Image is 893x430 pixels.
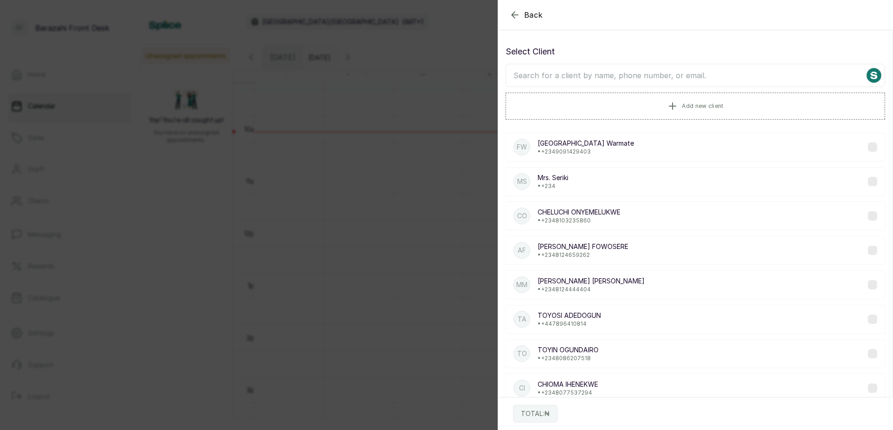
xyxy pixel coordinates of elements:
[538,242,628,251] p: [PERSON_NAME] FOWOSERE
[538,286,645,293] p: • +234 8124444404
[538,173,568,182] p: Mrs. Seriki
[538,320,601,328] p: • +44 7896410814
[518,246,526,255] p: AF
[538,148,634,155] p: • +234 9091429403
[517,142,527,152] p: fW
[517,177,527,186] p: MS
[538,276,645,286] p: [PERSON_NAME] [PERSON_NAME]
[517,211,527,221] p: CO
[538,380,598,389] p: CHIOMA IHENEKWE
[506,64,885,87] input: Search for a client by name, phone number, or email.
[538,345,599,355] p: TOYIN OGUNDAIRO
[538,217,620,224] p: • +234 8103235860
[538,311,601,320] p: TOYOSI ADEDOGUN
[521,409,550,418] p: TOTAL: ₦
[538,182,568,190] p: • +234
[516,280,527,289] p: MM
[538,389,598,396] p: • +234 8077537294
[682,102,723,110] span: Add new client
[538,355,599,362] p: • +234 8086207518
[517,349,527,358] p: TO
[519,383,525,393] p: CI
[524,9,543,20] span: Back
[538,251,628,259] p: • +234 8124659262
[518,315,526,324] p: TA
[506,93,885,120] button: Add new client
[509,9,543,20] button: Back
[538,208,620,217] p: CHELUCHI ONYEMELUKWE
[506,45,885,58] p: Select Client
[538,139,634,148] p: [GEOGRAPHIC_DATA] Warmate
